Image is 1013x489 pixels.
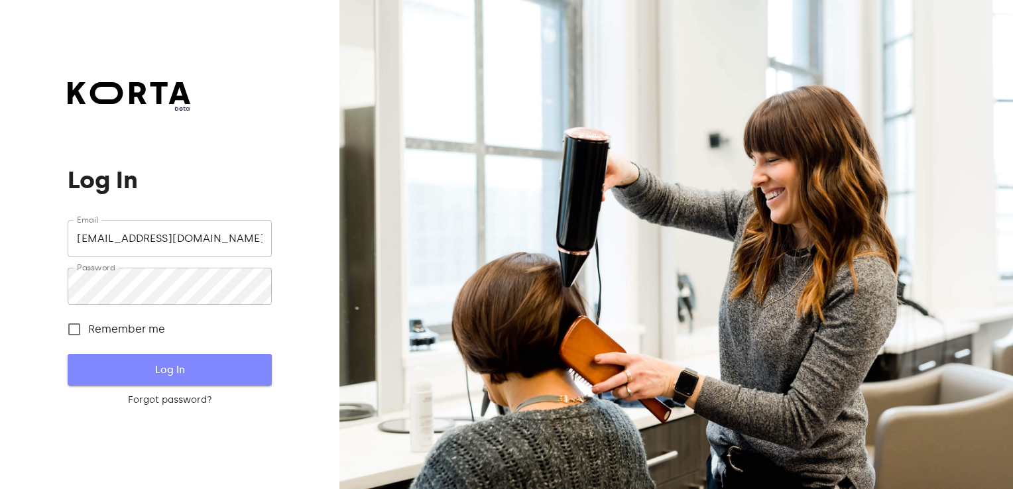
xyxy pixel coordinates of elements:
[68,167,271,193] h1: Log In
[89,361,250,378] span: Log In
[68,104,190,113] span: beta
[88,321,165,337] span: Remember me
[68,82,190,104] img: Korta
[68,394,271,407] a: Forgot password?
[68,354,271,386] button: Log In
[68,82,190,113] a: beta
